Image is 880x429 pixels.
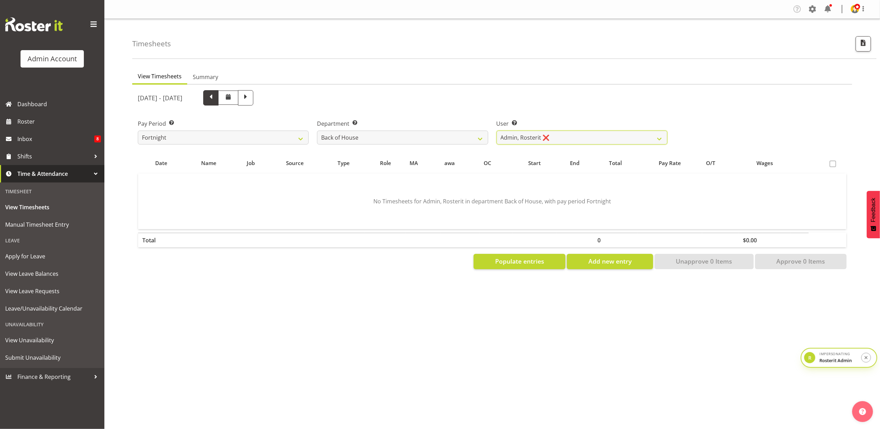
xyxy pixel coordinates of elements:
button: Stop impersonation [861,353,871,362]
span: View Unavailability [5,335,99,345]
span: Start [528,159,541,167]
h4: Timesheets [132,40,171,48]
span: OC [484,159,491,167]
span: Dashboard [17,99,101,109]
span: Apply for Leave [5,251,99,262]
a: View Leave Requests [2,282,103,300]
span: Approve 0 Items [776,257,825,266]
a: Submit Unavailability [2,349,103,366]
span: Date [155,159,167,167]
th: Total [138,233,184,247]
th: $0.00 [739,233,791,247]
p: No Timesheets for Admin, Rosterit in department Back of House, with pay period Fortnight [160,197,824,205]
span: Role [380,159,391,167]
div: Unavailability [2,317,103,331]
span: Populate entries [495,257,544,266]
span: Summary [193,73,218,81]
a: View Timesheets [2,198,103,216]
span: Pay Rate [659,159,681,167]
span: Feedback [870,198,877,222]
a: Leave/Unavailability Calendar [2,300,103,317]
span: O/T [706,159,715,167]
th: 0 [593,233,637,247]
span: MA [410,159,418,167]
span: Job [247,159,255,167]
span: awa [444,159,455,167]
span: Source [286,159,304,167]
span: 8 [94,135,101,142]
button: Export CSV [856,36,871,52]
span: Add new entry [588,257,632,266]
span: Type [338,159,350,167]
span: View Leave Requests [5,286,99,296]
span: Manual Timesheet Entry [5,219,99,230]
a: View Unavailability [2,331,103,349]
img: admin-rosteritf9cbda91fdf824d97c9d6345b1f660ea.png [851,5,859,13]
span: Submit Unavailability [5,352,99,363]
a: Apply for Leave [2,248,103,265]
button: Populate entries [474,254,565,269]
button: Unapprove 0 Items [655,254,754,269]
h5: [DATE] - [DATE] [138,94,182,102]
div: Leave [2,233,103,248]
span: View Leave Balances [5,268,99,279]
span: View Timesheets [138,72,182,80]
button: Approve 0 Items [755,254,847,269]
span: Name [201,159,216,167]
div: Timesheet [2,184,103,198]
span: Wages [757,159,773,167]
span: Unapprove 0 Items [676,257,732,266]
div: Admin Account [27,54,77,64]
span: View Timesheets [5,202,99,212]
span: Time & Attendance [17,169,90,179]
label: User [497,119,667,128]
a: Manual Timesheet Entry [2,216,103,233]
span: Shifts [17,151,90,162]
span: Roster [17,116,101,127]
img: Rosterit website logo [5,17,63,31]
span: End [570,159,580,167]
button: Add new entry [567,254,653,269]
span: Finance & Reporting [17,372,90,382]
button: Feedback - Show survey [867,191,880,238]
img: help-xxl-2.png [859,408,866,415]
label: Department [317,119,488,128]
span: Total [609,159,622,167]
span: Leave/Unavailability Calendar [5,303,99,314]
span: Inbox [17,134,94,144]
label: Pay Period [138,119,309,128]
a: View Leave Balances [2,265,103,282]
